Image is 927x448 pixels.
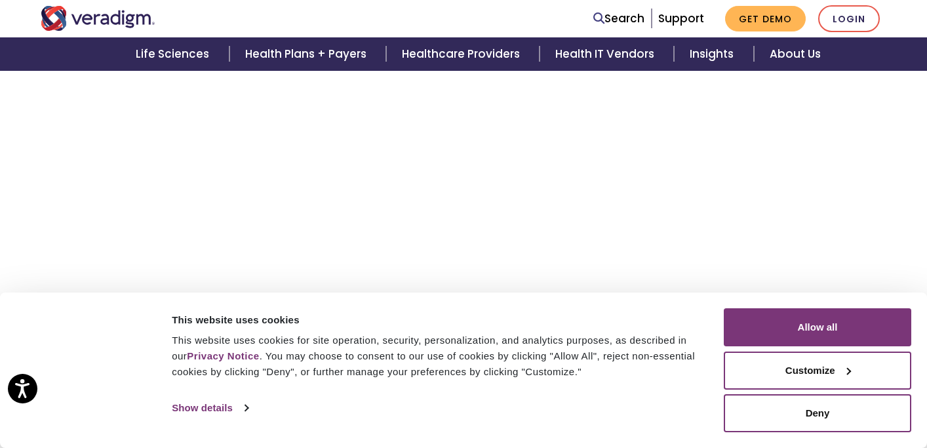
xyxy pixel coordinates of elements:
[172,398,248,418] a: Show details
[172,333,709,380] div: This website uses cookies for site operation, security, personalization, and analytics purposes, ...
[675,367,911,432] iframe: Drift Chat Widget
[674,37,753,71] a: Insights
[754,37,837,71] a: About Us
[724,352,911,390] button: Customize
[818,5,880,32] a: Login
[120,37,229,71] a: Life Sciences
[540,37,674,71] a: Health IT Vendors
[386,37,540,71] a: Healthcare Providers
[724,308,911,346] button: Allow all
[725,6,806,31] a: Get Demo
[229,37,386,71] a: Health Plans + Payers
[172,312,709,328] div: This website uses cookies
[658,10,704,26] a: Support
[593,10,644,28] a: Search
[41,6,155,31] img: Veradigm logo
[187,350,259,361] a: Privacy Notice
